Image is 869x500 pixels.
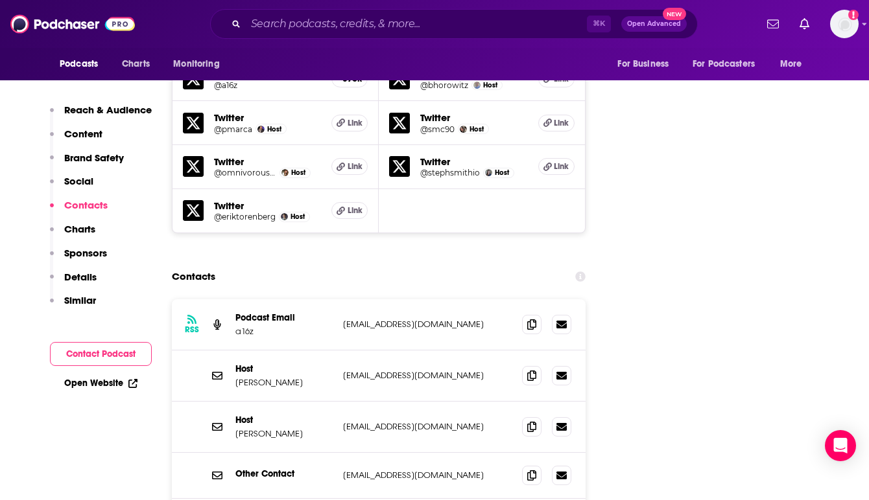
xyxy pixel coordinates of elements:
h5: Twitter [214,199,321,212]
img: Ben Horowitz [473,82,481,89]
p: Other Contact [235,468,333,479]
a: Link [538,158,575,175]
img: Erik Torenberg [281,213,288,220]
span: Link [554,161,569,172]
span: Host [291,168,305,177]
span: Host [483,81,497,89]
a: Show notifications dropdown [794,13,815,35]
div: Search podcasts, credits, & more... [210,9,698,39]
button: Sponsors [50,247,107,271]
span: Logged in as HughE [830,10,859,38]
h5: Twitter [214,111,321,124]
img: Marc Andreessen [257,126,265,133]
h5: Twitter [420,155,528,168]
p: Host [235,415,333,426]
a: @smc90 [420,124,455,134]
span: Open Advanced [627,21,681,27]
span: Link [348,161,363,172]
a: @eriktorenberg [214,212,276,222]
span: Link [348,118,363,128]
p: Contacts [64,199,108,211]
h5: Twitter [420,111,528,124]
p: [EMAIL_ADDRESS][DOMAIN_NAME] [343,319,512,330]
h2: Contacts [172,264,215,289]
img: Steph Smith [485,169,492,176]
h5: Twitter [214,155,321,168]
p: Podcast Email [235,312,333,323]
button: Details [50,271,97,295]
span: Host [291,212,305,221]
button: open menu [164,52,236,76]
p: Sponsors [64,247,107,259]
a: Link [331,158,368,175]
span: Monitoring [173,55,219,73]
a: Show notifications dropdown [762,13,784,35]
span: Link [554,118,569,128]
button: Content [50,128,102,152]
h3: RSS [185,324,199,335]
span: For Business [617,55,669,73]
a: Link [331,202,368,219]
img: Hanne Winarsky [281,169,289,176]
span: More [780,55,802,73]
img: Podchaser - Follow, Share and Rate Podcasts [10,12,135,36]
p: Content [64,128,102,140]
p: [PERSON_NAME] [235,377,333,388]
button: Similar [50,294,96,318]
span: ⌘ K [587,16,611,32]
span: Host [267,125,281,133]
span: Host [470,125,484,133]
button: Show profile menu [830,10,859,38]
button: Charts [50,223,95,247]
div: Open Intercom Messenger [825,430,856,461]
p: a16z [235,326,333,337]
button: Social [50,175,93,199]
p: [EMAIL_ADDRESS][DOMAIN_NAME] [343,370,512,381]
span: For Podcasters [693,55,755,73]
p: [PERSON_NAME] [235,428,333,439]
a: Link [331,115,368,131]
p: Details [64,271,97,283]
a: Open Website [64,378,137,389]
button: Open AdvancedNew [621,16,687,32]
a: @a16z [214,80,321,90]
a: @stephsmithio [420,168,480,177]
span: Charts [122,55,150,73]
span: Link [348,205,363,216]
a: Charts [113,52,158,76]
p: Host [235,363,333,374]
p: [EMAIL_ADDRESS][DOMAIN_NAME] [343,470,512,481]
span: Podcasts [60,55,98,73]
a: Link [538,115,575,131]
button: open menu [51,52,115,76]
img: User Profile [830,10,859,38]
p: [EMAIL_ADDRESS][DOMAIN_NAME] [343,421,512,432]
button: Contacts [50,199,108,223]
p: Reach & Audience [64,104,152,116]
p: Brand Safety [64,152,124,164]
button: Reach & Audience [50,104,152,128]
a: @bhorowitz [420,80,468,90]
input: Search podcasts, credits, & more... [246,14,587,34]
button: open menu [771,52,818,76]
img: Sonal Chokshi [460,126,467,133]
p: Charts [64,223,95,235]
p: Social [64,175,93,187]
a: @pmarca [214,124,252,134]
span: Host [495,168,509,177]
button: open menu [684,52,774,76]
button: Contact Podcast [50,342,152,366]
button: open menu [608,52,685,76]
h5: @omnivorousread [214,168,276,177]
p: Similar [64,294,96,306]
span: New [663,8,686,20]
